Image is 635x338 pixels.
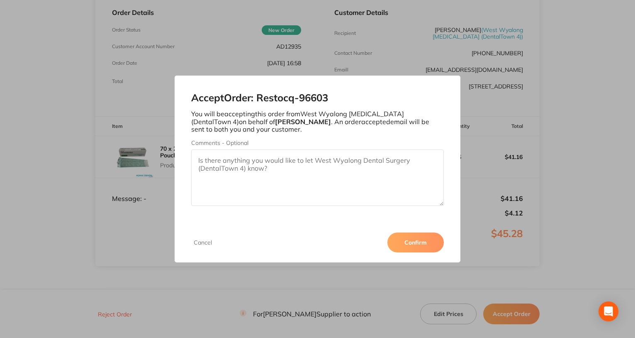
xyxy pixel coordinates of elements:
button: Cancel [191,239,214,246]
div: Open Intercom Messenger [599,301,618,321]
label: Comments - Optional [191,140,444,146]
b: [PERSON_NAME] [275,118,331,126]
button: Confirm [387,233,444,252]
p: You will be accepting this order from West Wyalong [MEDICAL_DATA] (DentalTown 4) on behalf of . A... [191,110,444,133]
h2: Accept Order: Restocq- 96603 [191,92,444,104]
